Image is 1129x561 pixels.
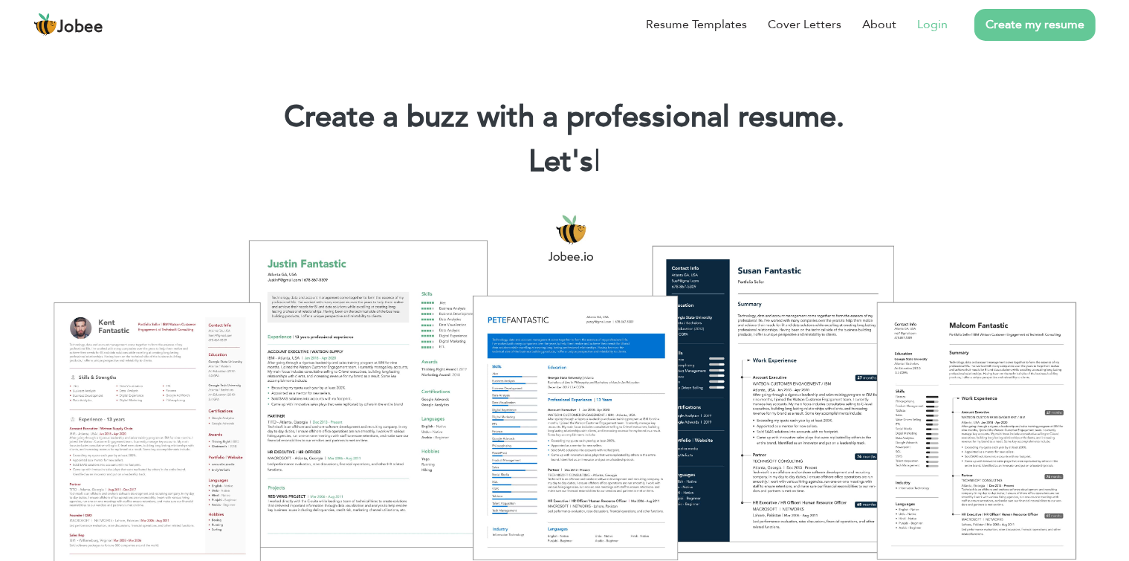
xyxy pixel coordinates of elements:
[646,16,747,33] a: Resume Templates
[768,16,841,33] a: Cover Letters
[57,19,103,36] span: Jobee
[22,98,1107,137] h1: Create a buzz with a professional resume.
[917,16,948,33] a: Login
[862,16,896,33] a: About
[22,143,1107,181] h2: Let's
[594,141,601,182] span: |
[33,13,103,36] a: Jobee
[33,13,57,36] img: jobee.io
[974,9,1096,41] a: Create my resume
